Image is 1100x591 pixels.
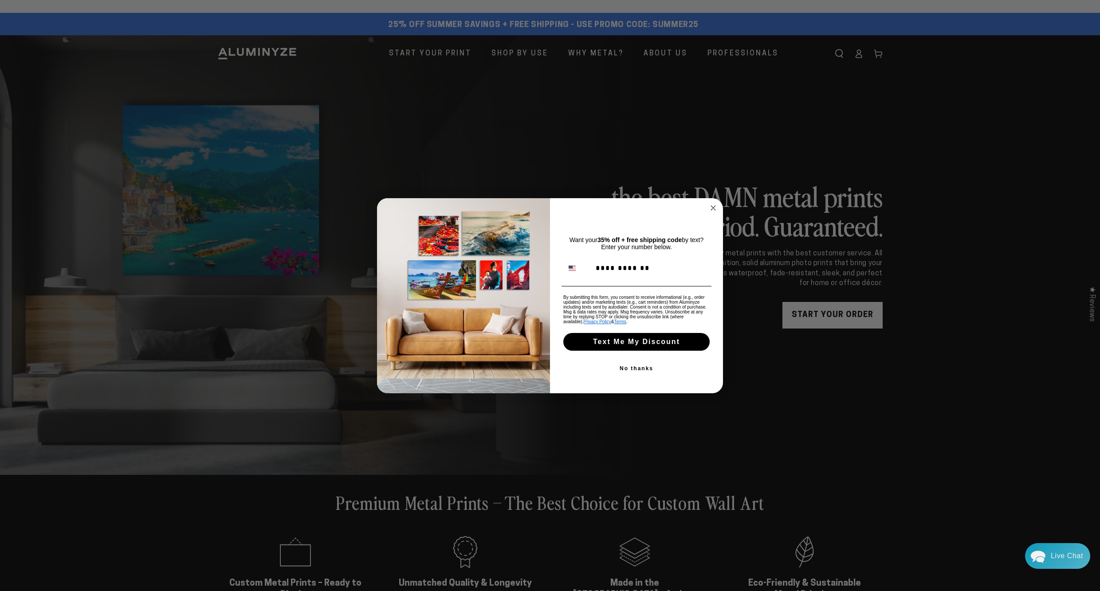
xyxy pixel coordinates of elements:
[569,265,576,272] img: United States
[708,203,719,213] button: Close dialog
[563,333,710,351] button: Text Me My Discount
[614,319,626,324] a: Terms
[563,295,710,324] p: By submitting this form, you consent to receive informational (e.g., order updates) and/or market...
[597,236,682,243] strong: 35% off + free shipping code
[1025,543,1090,569] div: Chat widget toggle
[377,198,550,393] img: 1cb11741-e1c7-4528-9c24-a2d7d3cf3a02.jpeg
[563,236,710,250] p: Want your by text? Enter your number below.
[562,360,711,377] button: No thanks
[564,260,591,277] button: Search Countries
[584,319,611,324] a: Privacy Policy
[583,215,690,227] span: You're Almost There!
[1051,543,1083,569] div: Contact Us Directly
[562,286,711,286] img: underline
